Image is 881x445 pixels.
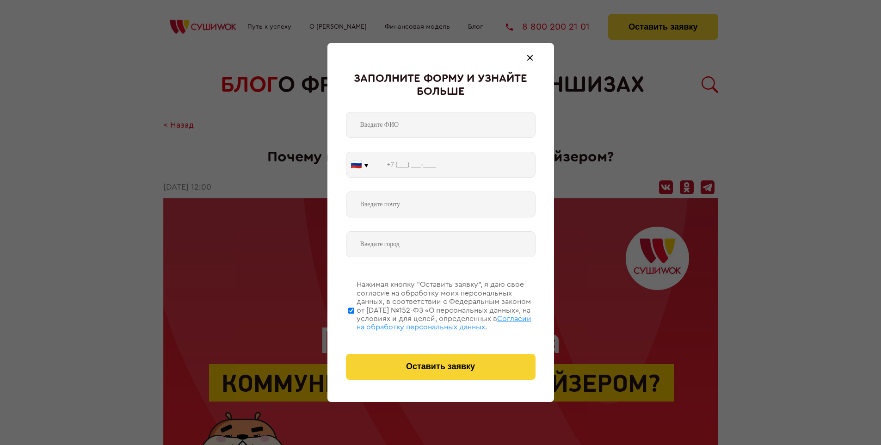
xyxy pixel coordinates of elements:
input: +7 (___) ___-____ [373,152,536,178]
span: Согласии на обработку персональных данных [357,315,531,331]
input: Введите город [346,231,536,257]
div: Заполните форму и узнайте больше [346,73,536,98]
input: Введите ФИО [346,112,536,138]
button: Оставить заявку [346,354,536,380]
div: Нажимая кнопку “Оставить заявку”, я даю свое согласие на обработку моих персональных данных, в со... [357,280,536,331]
button: 🇷🇺 [346,152,373,177]
input: Введите почту [346,192,536,217]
